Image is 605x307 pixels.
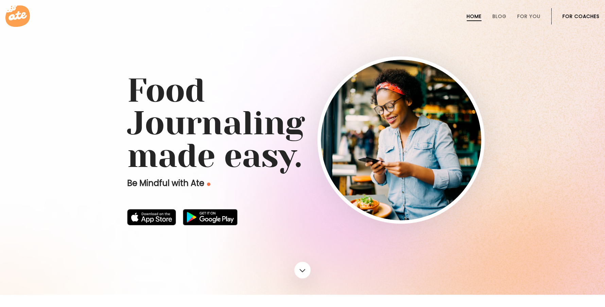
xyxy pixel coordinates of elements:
img: badge-download-google.png [183,209,238,225]
a: Home [467,14,482,19]
a: Blog [492,14,506,19]
h1: Food Journaling made easy. [127,74,478,172]
a: For Coaches [563,14,600,19]
p: Be Mindful with Ate [127,178,317,189]
img: badge-download-apple.svg [127,209,176,225]
a: For You [517,14,540,19]
img: home-hero-img-rounded.png [321,60,481,220]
